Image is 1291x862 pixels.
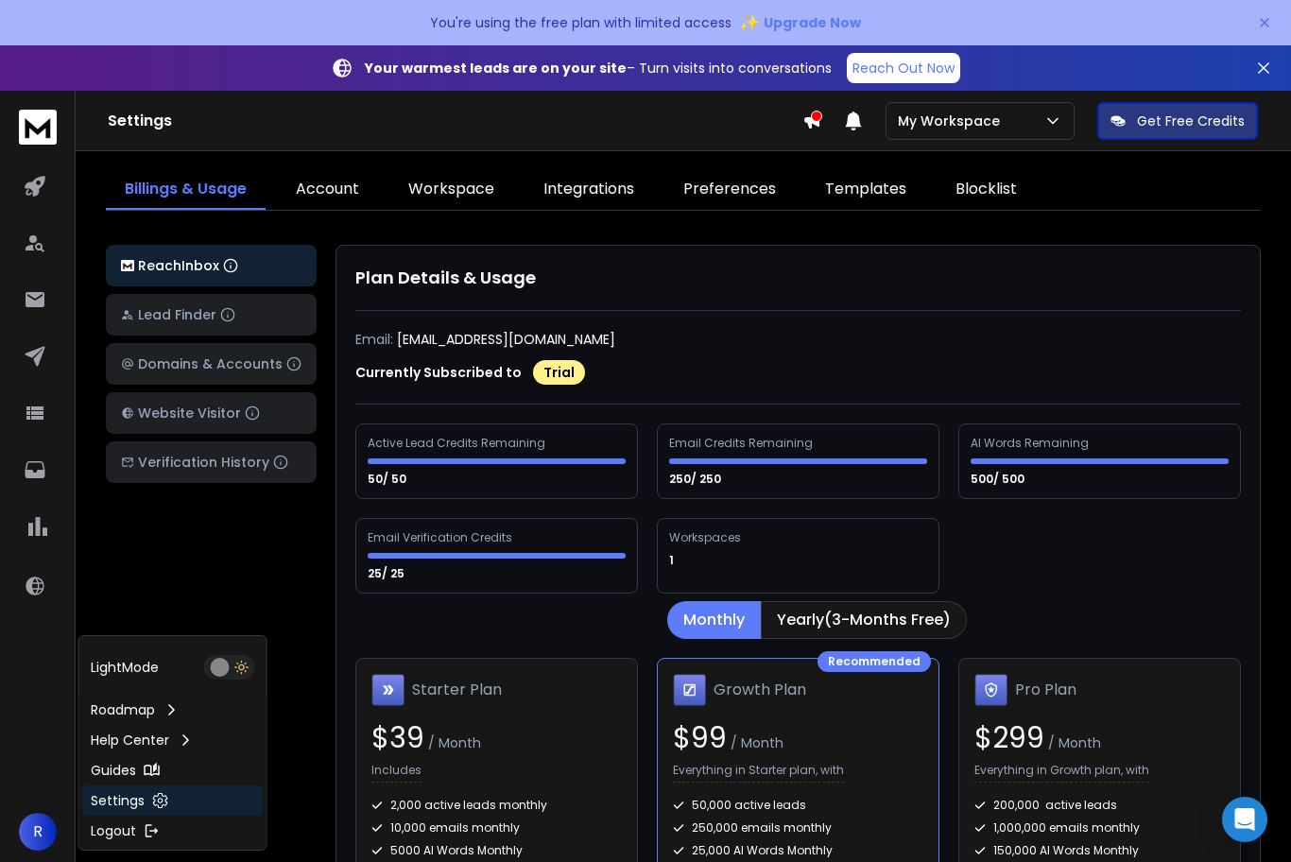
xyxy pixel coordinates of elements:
p: [EMAIL_ADDRESS][DOMAIN_NAME] [397,330,615,349]
a: Workspace [389,170,513,210]
p: Everything in Starter plan, with [673,763,844,783]
p: Settings [91,791,145,810]
button: ✨Upgrade Now [739,4,861,42]
a: Account [277,170,378,210]
a: Blocklist [937,170,1036,210]
div: AI Words Remaining [971,436,1092,451]
p: 25/ 25 [368,566,407,581]
p: 250/ 250 [669,472,724,487]
div: Active Lead Credits Remaining [368,436,548,451]
p: 500/ 500 [971,472,1027,487]
span: $ 39 [371,717,424,758]
div: 50,000 active leads [673,798,923,813]
a: Guides [83,755,263,785]
h1: Plan Details & Usage [355,265,1241,291]
p: Help Center [91,731,169,750]
button: Monthly [667,601,761,639]
p: Get Free Credits [1137,112,1245,130]
h1: Starter Plan [412,679,502,701]
p: Currently Subscribed to [355,363,522,382]
p: Light Mode [91,658,159,677]
a: Roadmap [83,695,263,725]
a: Preferences [664,170,795,210]
div: Open Intercom Messenger [1222,797,1267,842]
div: 150,000 AI Words Monthly [974,843,1225,858]
img: Growth Plan icon [673,674,706,706]
div: Recommended [818,651,931,672]
p: 1 [669,553,677,568]
p: Guides [91,761,136,780]
button: ReachInbox [106,245,317,286]
a: Integrations [525,170,653,210]
div: 25,000 AI Words Monthly [673,843,923,858]
div: 250,000 emails monthly [673,820,923,836]
div: Trial [533,360,585,385]
div: 10,000 emails monthly [371,820,622,836]
h1: Pro Plan [1015,679,1076,701]
div: 5000 AI Words Monthly [371,843,622,858]
div: Email Verification Credits [368,530,515,545]
img: logo [19,110,57,145]
p: – Turn visits into conversations [365,59,832,78]
a: Settings [83,785,263,816]
button: Website Visitor [106,392,317,434]
p: You're using the free plan with limited access [430,13,732,32]
p: Everything in Growth plan, with [974,763,1149,783]
p: My Workspace [898,112,1007,130]
a: Billings & Usage [106,170,266,210]
p: Logout [91,821,136,840]
div: 2,000 active leads monthly [371,798,622,813]
p: Includes [371,763,422,783]
button: Yearly(3-Months Free) [761,601,967,639]
button: R [19,813,57,851]
span: Upgrade Now [764,13,861,32]
button: Get Free Credits [1097,102,1258,140]
button: Domains & Accounts [106,343,317,385]
h1: Growth Plan [714,679,806,701]
span: $ 99 [673,717,727,758]
span: / Month [424,733,481,752]
div: 1,000,000 emails monthly [974,820,1225,836]
span: / Month [727,733,783,752]
p: Roadmap [91,700,155,719]
span: / Month [1044,733,1101,752]
img: Pro Plan icon [974,674,1007,706]
p: Reach Out Now [852,59,955,78]
div: Email Credits Remaining [669,436,816,451]
h1: Settings [108,110,802,132]
div: 200,000 active leads [974,798,1225,813]
a: Templates [806,170,925,210]
p: 50/ 50 [368,472,409,487]
p: Email: [355,330,393,349]
a: Help Center [83,725,263,755]
span: $ 299 [974,717,1044,758]
button: Lead Finder [106,294,317,336]
button: Verification History [106,441,317,483]
img: logo [121,260,134,272]
div: Workspaces [669,530,744,545]
a: Reach Out Now [847,53,960,83]
img: Starter Plan icon [371,674,405,706]
strong: Your warmest leads are on your site [365,59,627,78]
span: ✨ [739,9,760,36]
